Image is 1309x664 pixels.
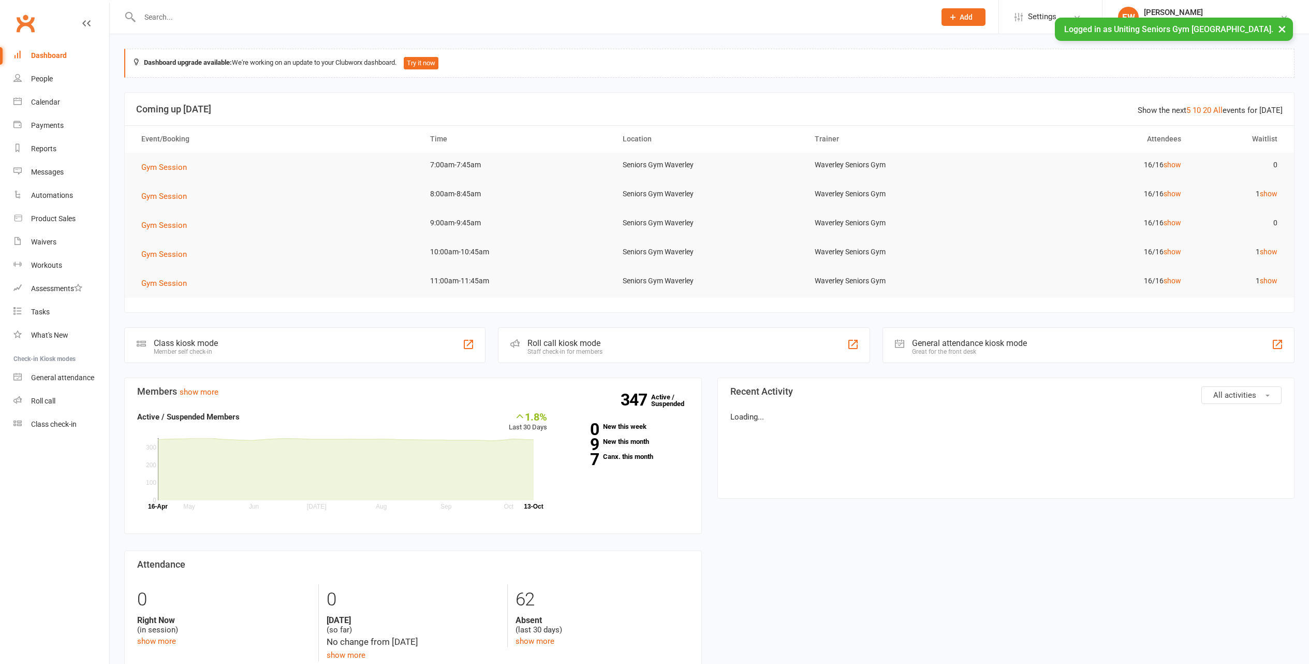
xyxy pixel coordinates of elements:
[1190,153,1287,177] td: 0
[141,248,194,261] button: Gym Session
[13,366,109,389] a: General attendance kiosk mode
[1164,190,1181,198] a: show
[730,386,1282,397] h3: Recent Activity
[1213,106,1223,115] a: All
[613,153,806,177] td: Seniors Gym Waverley
[137,615,311,625] strong: Right Now
[1064,24,1273,34] span: Logged in as Uniting Seniors Gym [GEOGRAPHIC_DATA].
[998,240,1190,264] td: 16/16
[912,338,1027,348] div: General attendance kiosk mode
[942,8,986,26] button: Add
[516,615,688,635] div: (last 30 days)
[912,348,1027,355] div: Great for the front desk
[13,300,109,324] a: Tasks
[136,104,1283,114] h3: Coming up [DATE]
[1193,106,1201,115] a: 10
[31,191,73,199] div: Automations
[13,114,109,137] a: Payments
[613,182,806,206] td: Seniors Gym Waverley
[31,121,64,129] div: Payments
[327,651,365,660] a: show more
[998,153,1190,177] td: 16/16
[1190,269,1287,293] td: 1
[998,269,1190,293] td: 16/16
[998,182,1190,206] td: 16/16
[613,240,806,264] td: Seniors Gym Waverley
[141,163,187,172] span: Gym Session
[327,615,499,625] strong: [DATE]
[805,182,998,206] td: Waverley Seniors Gym
[613,269,806,293] td: Seniors Gym Waverley
[141,219,194,232] button: Gym Session
[563,453,689,460] a: 7Canx. this month
[1201,386,1282,404] button: All activities
[527,348,602,355] div: Staff check-in for members
[1118,7,1139,27] div: EW
[13,324,109,347] a: What's New
[421,153,613,177] td: 7:00am-7:45am
[998,211,1190,235] td: 16/16
[1028,5,1056,28] span: Settings
[31,214,76,223] div: Product Sales
[31,308,50,316] div: Tasks
[154,338,218,348] div: Class kiosk mode
[31,98,60,106] div: Calendar
[998,126,1190,152] th: Attendees
[132,126,421,152] th: Event/Booking
[137,559,689,570] h3: Attendance
[421,211,613,235] td: 9:00am-9:45am
[141,277,194,290] button: Gym Session
[13,389,109,413] a: Roll call
[31,75,53,83] div: People
[12,10,38,36] a: Clubworx
[404,57,438,69] button: Try it now
[1144,8,1280,17] div: [PERSON_NAME]
[31,420,77,428] div: Class check-in
[141,221,187,230] span: Gym Session
[137,10,928,24] input: Search...
[1138,104,1283,117] div: Show the next events for [DATE]
[563,452,599,467] strong: 7
[141,250,187,259] span: Gym Session
[516,637,554,646] a: show more
[1190,126,1287,152] th: Waitlist
[1260,190,1277,198] a: show
[13,44,109,67] a: Dashboard
[137,412,240,422] strong: Active / Suspended Members
[13,230,109,254] a: Waivers
[1164,161,1181,169] a: show
[421,240,613,264] td: 10:00am-10:45am
[137,615,311,635] div: (in session)
[141,161,194,174] button: Gym Session
[31,331,68,339] div: What's New
[13,161,109,184] a: Messages
[1144,17,1280,26] div: Uniting Seniors Gym [GEOGRAPHIC_DATA]
[141,192,187,201] span: Gym Session
[651,386,697,415] a: 347Active / Suspended
[154,348,218,355] div: Member self check-in
[141,190,194,203] button: Gym Session
[13,254,109,277] a: Workouts
[180,387,218,397] a: show more
[613,126,806,152] th: Location
[144,59,232,66] strong: Dashboard upgrade available:
[509,411,547,433] div: Last 30 Days
[31,373,94,382] div: General attendance
[13,67,109,91] a: People
[563,438,689,445] a: 9New this month
[137,584,311,615] div: 0
[805,153,998,177] td: Waverley Seniors Gym
[1164,219,1181,227] a: show
[1260,277,1277,285] a: show
[327,615,499,635] div: (so far)
[1260,248,1277,256] a: show
[31,168,64,176] div: Messages
[421,182,613,206] td: 8:00am-8:45am
[31,238,56,246] div: Waivers
[31,397,55,405] div: Roll call
[31,261,62,269] div: Workouts
[13,184,109,207] a: Automations
[421,269,613,293] td: 11:00am-11:45am
[1164,248,1181,256] a: show
[13,91,109,114] a: Calendar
